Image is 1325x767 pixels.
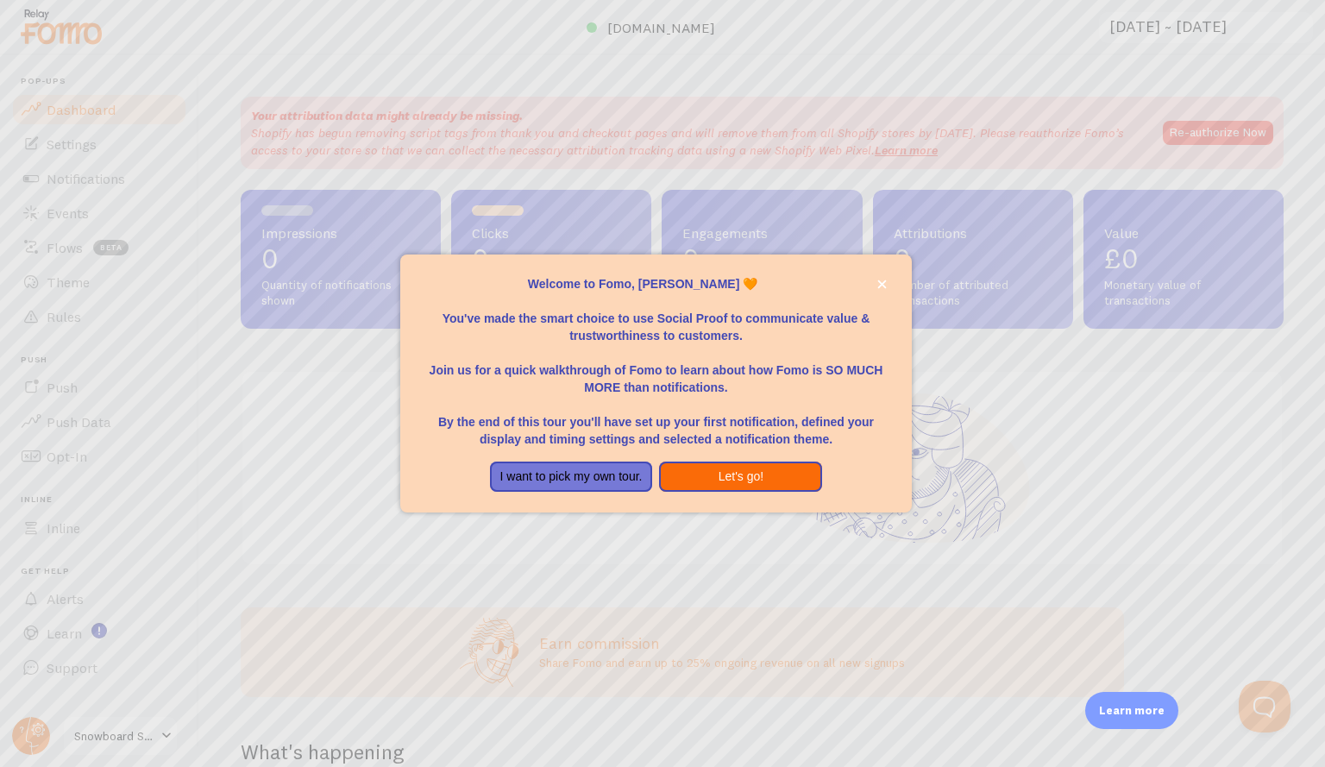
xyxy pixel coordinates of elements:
[1085,692,1178,729] div: Learn more
[400,255,911,513] div: Welcome to Fomo, Mehmet Tekin 🧡You&amp;#39;ve made the smart choice to use Social Proof to commun...
[1099,702,1165,719] p: Learn more
[421,396,890,448] p: By the end of this tour you'll have set up your first notification, defined your display and timi...
[421,292,890,344] p: You've made the smart choice to use Social Proof to communicate value & trustworthiness to custom...
[421,344,890,396] p: Join us for a quick walkthrough of Fomo to learn about how Fomo is SO MUCH MORE than notifications.
[659,462,822,493] button: Let's go!
[421,275,890,292] p: Welcome to Fomo, [PERSON_NAME] 🧡
[873,275,891,293] button: close,
[490,462,653,493] button: I want to pick my own tour.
